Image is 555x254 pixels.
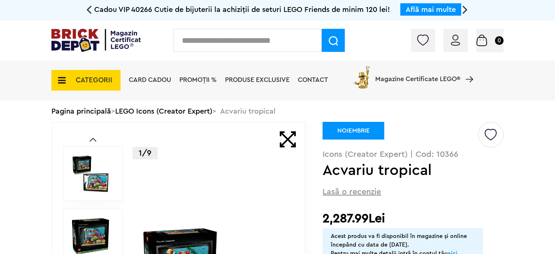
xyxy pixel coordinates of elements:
[132,147,158,159] p: 1/9
[76,77,112,84] span: CATEGORII
[90,138,96,142] a: Prev
[225,77,290,83] a: Produse exclusive
[406,6,456,13] a: Află mai multe
[495,36,504,45] small: 0
[375,64,460,83] span: Magazine Certificate LEGO®
[323,150,504,158] p: Icons (Creator Expert) | Cod: 10366
[94,6,390,13] span: Cadou VIP 40266 Cutie de bijuterii la achiziții de seturi LEGO Friends de minim 120 lei!
[72,155,109,192] img: Acvariu tropical
[51,100,504,122] div: > > Acvariu tropical
[323,186,381,198] span: Lasă o recenzie
[298,77,328,83] a: Contact
[323,122,384,140] div: NOIEMBRIE
[323,163,477,178] h1: Acvariu tropical
[460,65,473,72] a: Magazine Certificate LEGO®
[179,77,217,83] a: PROMOȚII %
[323,211,504,226] h2: 2,287.99Lei
[115,107,212,115] a: LEGO Icons (Creator Expert)
[51,107,111,115] a: Pagina principală
[129,77,171,83] a: Card Cadou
